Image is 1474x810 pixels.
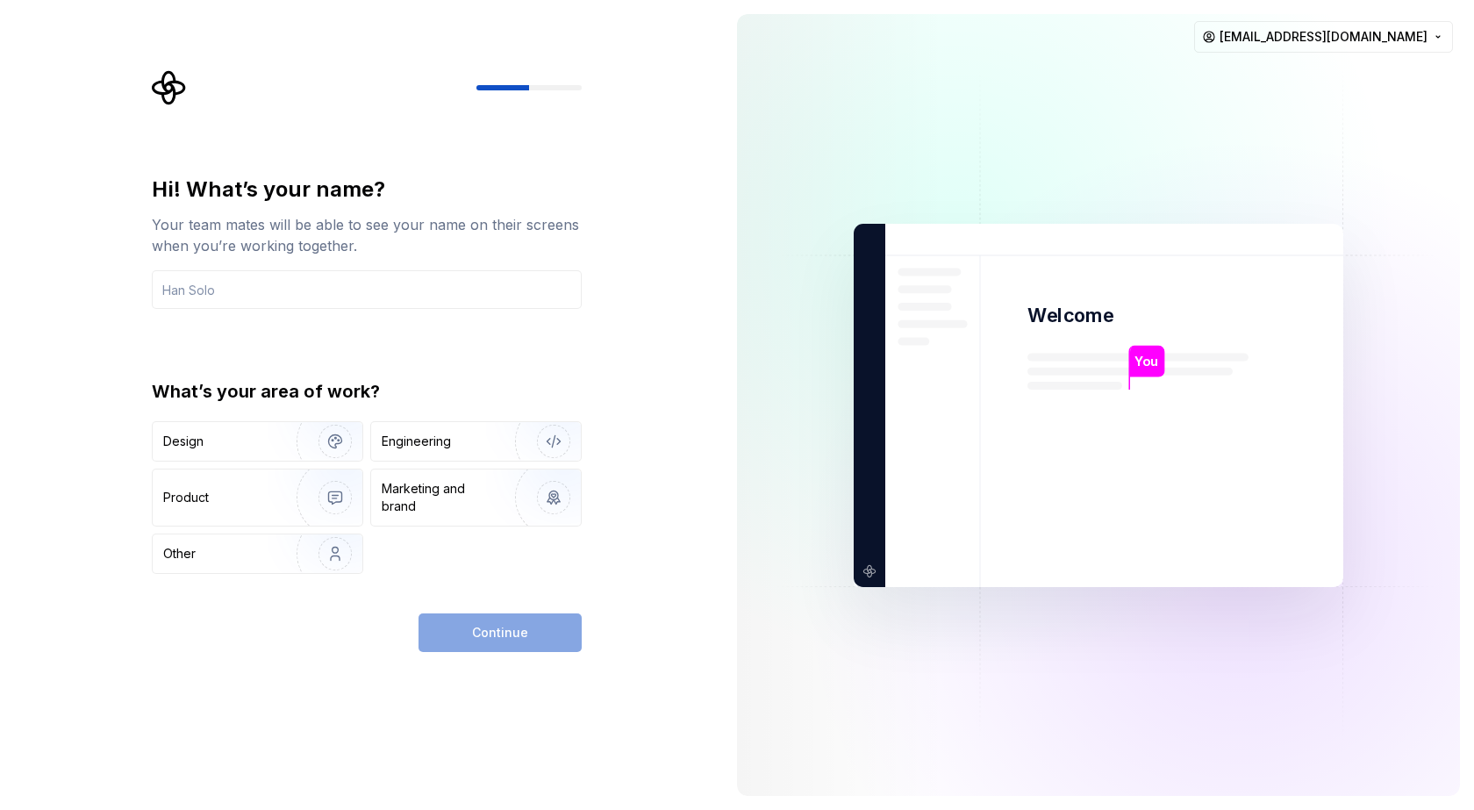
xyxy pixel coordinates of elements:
[1134,351,1158,370] p: You
[152,176,582,204] div: Hi! What’s your name?
[1194,21,1453,53] button: [EMAIL_ADDRESS][DOMAIN_NAME]
[152,70,187,105] svg: Supernova Logo
[152,214,582,256] div: Your team mates will be able to see your name on their screens when you’re working together.
[163,489,209,506] div: Product
[163,545,196,563] div: Other
[1220,28,1427,46] span: [EMAIL_ADDRESS][DOMAIN_NAME]
[382,433,451,450] div: Engineering
[152,379,582,404] div: What’s your area of work?
[1027,303,1113,328] p: Welcome
[163,433,204,450] div: Design
[152,270,582,309] input: Han Solo
[382,480,500,515] div: Marketing and brand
